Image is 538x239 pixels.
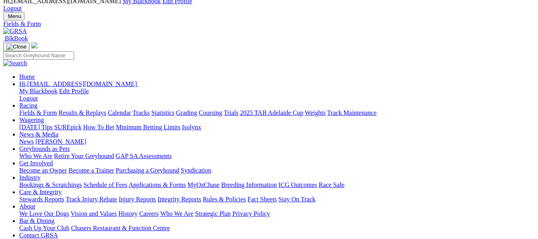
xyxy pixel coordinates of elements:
button: Toggle navigation [3,12,24,20]
a: Race Safe [318,181,344,188]
img: Search [3,60,27,67]
a: Trials [224,109,238,116]
a: Racing [19,102,37,109]
a: [PERSON_NAME] [35,138,86,145]
a: Who We Are [19,153,52,159]
div: Racing [19,109,535,116]
a: Contact GRSA [19,232,58,239]
div: Care & Integrity [19,196,535,203]
a: Cash Up Your Club [19,225,69,231]
span: Menu [8,13,21,19]
a: Tracks [133,109,150,116]
div: Wagering [19,124,535,131]
a: Results & Replays [58,109,106,116]
a: Minimum Betting Limits [116,124,180,131]
a: 2025 TAB Adelaide Cup [240,109,303,116]
a: SUREpick [54,124,81,131]
img: logo-grsa-white.png [31,42,38,48]
a: Schedule of Fees [83,181,127,188]
a: Strategic Plan [195,210,231,217]
a: Purchasing a Greyhound [116,167,179,174]
div: Get Involved [19,167,535,174]
img: Close [6,44,26,50]
a: Careers [139,210,159,217]
div: News & Media [19,138,535,145]
a: Syndication [181,167,211,174]
a: Privacy Policy [232,210,270,217]
a: We Love Our Dogs [19,210,69,217]
span: Hi, [EMAIL_ADDRESS][DOMAIN_NAME] [19,80,137,87]
a: Hi,[EMAIL_ADDRESS][DOMAIN_NAME] [19,80,139,87]
div: Greyhounds as Pets [19,153,535,160]
div: Bar & Dining [19,225,535,232]
a: Fact Sheets [248,196,277,203]
a: Fields & Form [19,109,57,116]
a: News & Media [19,131,58,138]
a: Home [19,73,35,80]
a: Statistics [151,109,175,116]
a: ICG Outcomes [278,181,317,188]
a: Weights [305,109,326,116]
a: Greyhounds as Pets [19,145,70,152]
a: Industry [19,174,40,181]
a: [DATE] Tips [19,124,52,131]
div: About [19,210,535,217]
a: Edit Profile [59,88,89,94]
a: Retire Your Greyhound [54,153,114,159]
a: About [19,203,35,210]
a: Logout [3,5,22,12]
a: MyOzChase [187,181,220,188]
a: Injury Reports [119,196,156,203]
a: Rules & Policies [203,196,246,203]
a: Calendar [108,109,131,116]
a: Stewards Reports [19,196,64,203]
a: Isolynx [182,124,201,131]
button: Toggle navigation [3,42,30,51]
div: Industry [19,181,535,189]
a: Applications & Forms [129,181,186,188]
a: Integrity Reports [157,196,201,203]
input: Search [3,51,74,60]
a: My Blackbook [19,88,58,94]
a: Bar & Dining [19,217,54,224]
a: How To Bet [83,124,115,131]
img: GRSA [3,28,27,35]
a: Who We Are [160,210,193,217]
a: Breeding Information [221,181,277,188]
a: Vision and Values [71,210,117,217]
span: BlkBook [5,35,28,42]
a: Track Injury Rebate [66,196,117,203]
a: Care & Integrity [19,189,62,195]
a: Get Involved [19,160,53,167]
a: Coursing [199,109,222,116]
a: Stay On Track [278,196,315,203]
a: Chasers Restaurant & Function Centre [71,225,170,231]
a: Logout [19,95,38,102]
a: Fields & Form [3,20,535,28]
a: Track Maintenance [327,109,377,116]
a: Become a Trainer [69,167,114,174]
a: Grading [176,109,197,116]
a: GAP SA Assessments [116,153,172,159]
a: History [118,210,137,217]
div: Hi,[EMAIL_ADDRESS][DOMAIN_NAME] [19,88,535,102]
a: Bookings & Scratchings [19,181,82,188]
a: Become an Owner [19,167,67,174]
a: News [19,138,34,145]
a: BlkBook [3,35,28,42]
a: Wagering [19,116,44,123]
